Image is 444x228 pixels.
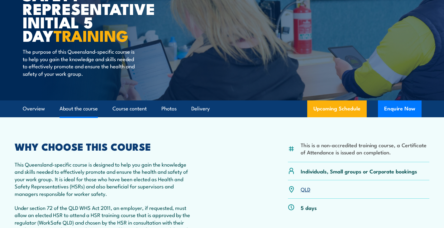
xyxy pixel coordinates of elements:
button: Enquire Now [378,100,422,117]
a: Upcoming Schedule [307,100,367,117]
p: The purpose of this Queensland-specific course is to help you gain the knowledge and skills neede... [23,48,136,77]
a: Overview [23,100,45,117]
h2: WHY CHOOSE THIS COURSE [15,142,194,151]
strong: TRAINING [54,23,128,47]
p: 5 days [301,204,317,211]
a: Course content [112,100,147,117]
a: About the course [60,100,98,117]
a: Delivery [191,100,210,117]
p: This Queensland-specific course is designed to help you gain the knowledge and skills needed to e... [15,161,194,197]
a: Photos [161,100,177,117]
p: Individuals, Small groups or Corporate bookings [301,167,417,175]
li: This is a non-accredited training course, a Certificate of Attendance is issued on completion. [301,141,429,156]
a: QLD [301,185,310,193]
